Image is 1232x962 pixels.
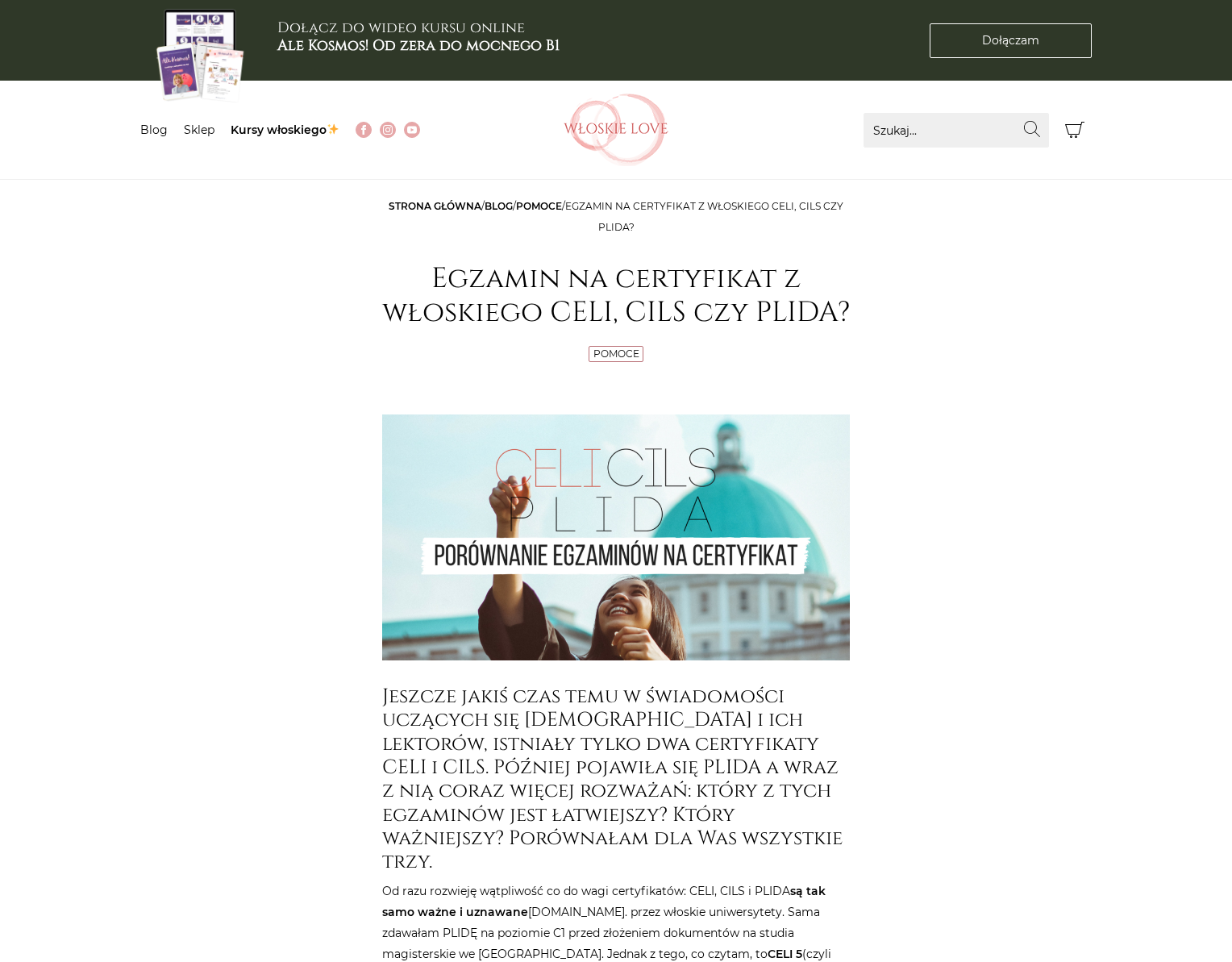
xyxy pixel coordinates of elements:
strong: CELI 5 [768,947,802,961]
a: Blog [485,200,513,212]
a: Blog [140,123,168,137]
b: Ale Kosmos! Od zera do mocnego B1 [277,35,560,56]
a: Pomoce [593,348,639,360]
h1: Egzamin na certyfikat z włoskiego CELI, CILS czy PLIDA? [382,262,850,330]
a: Dołączam [930,23,1092,58]
img: Włoskielove [564,94,668,166]
span: / / / [389,200,843,233]
a: Strona główna [389,200,481,212]
h3: Dołącz do wideo kursu online [277,19,560,54]
span: Egzamin na certyfikat z włoskiego CELI, CILS czy PLIDA? [565,200,843,233]
span: Dołączam [982,32,1039,49]
a: Sklep [184,123,214,137]
a: Pomoce [516,200,562,212]
h3: Jeszcze jakiś czas temu w świadomości uczących się [DEMOGRAPHIC_DATA] i ich lektorów, istniały ty... [382,685,850,874]
a: Kursy włoskiego [231,123,339,137]
strong: są tak samo ważne i uznawane [382,884,826,919]
input: Szukaj... [864,113,1049,148]
img: ✨ [327,123,339,135]
button: Koszyk [1057,113,1092,148]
